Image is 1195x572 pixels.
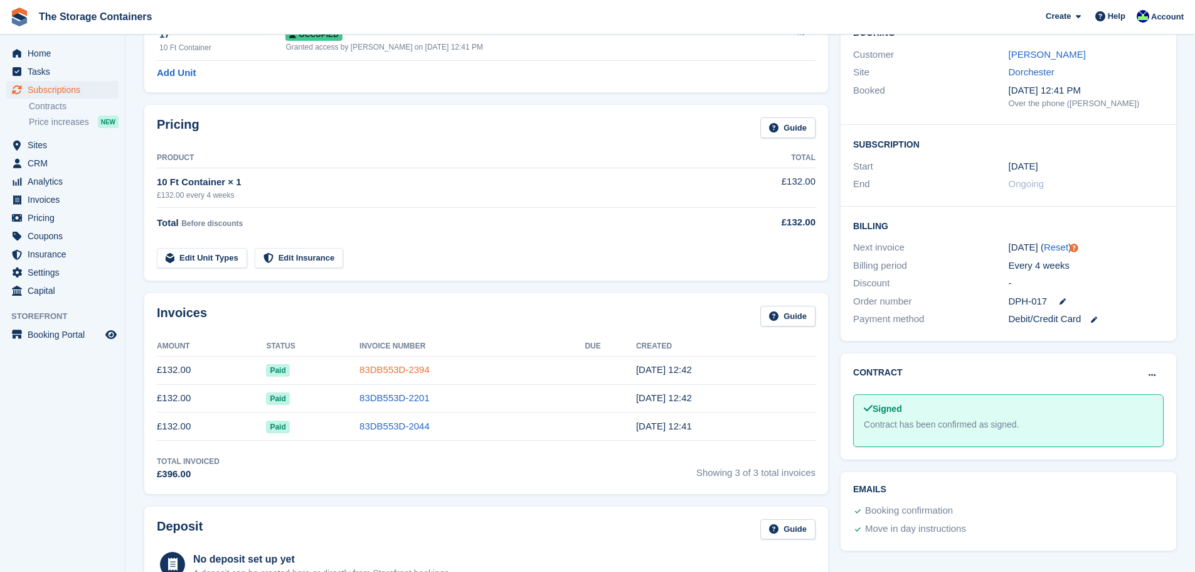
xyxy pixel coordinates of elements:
a: Edit Unit Types [157,248,247,269]
div: Start [853,159,1008,174]
th: Invoice Number [359,337,585,357]
td: £132.00 [714,168,815,207]
h2: Deposit [157,519,203,540]
a: The Storage Containers [34,6,157,27]
td: £132.00 [157,384,266,413]
div: Billing period [853,259,1008,273]
a: menu [6,45,119,62]
span: Before discounts [181,219,243,228]
div: Discount [853,276,1008,291]
span: Occupied [285,28,342,41]
div: Customer [853,48,1008,62]
td: £132.00 [157,356,266,384]
span: CRM [28,154,103,172]
div: £132.00 every 4 weeks [157,190,714,201]
img: Stacy Williams [1137,10,1149,23]
div: 17 [159,28,285,42]
a: menu [6,173,119,190]
div: Total Invoiced [157,456,220,467]
a: menu [6,282,119,299]
a: menu [6,209,119,227]
a: [PERSON_NAME] [1009,49,1086,60]
h2: Billing [853,219,1164,232]
div: - [1009,276,1164,291]
a: 83DB553D-2044 [359,421,430,431]
th: Due [585,337,636,357]
div: 10 Ft Container × 1 [157,175,714,190]
span: Create [1046,10,1071,23]
a: menu [6,81,119,99]
div: Payment method [853,312,1008,326]
a: Contracts [29,100,119,112]
div: [DATE] 12:41 PM [1009,84,1164,98]
span: Showing 3 of 3 total invoices [696,456,815,482]
h2: Invoices [157,306,207,326]
span: Pricing [28,209,103,227]
span: Price increases [29,116,89,128]
div: Debit/Credit Card [1009,312,1164,326]
a: Reset [1044,242,1068,252]
a: menu [6,246,119,263]
div: Contract has been confirmed as signed. [864,418,1153,431]
time: 2025-07-24 11:41:42 UTC [636,421,692,431]
a: menu [6,63,119,80]
a: Dorchester [1009,67,1054,77]
span: Settings [28,264,103,281]
div: End [853,177,1008,192]
a: Price increases NEW [29,115,119,129]
div: £396.00 [157,467,220,482]
span: Paid [266,392,289,405]
a: Preview store [104,327,119,342]
div: NEW [98,116,119,128]
td: £132.00 [157,413,266,441]
a: Add Unit [157,66,196,80]
a: 83DB553D-2394 [359,364,430,375]
div: Booked [853,84,1008,110]
div: Over the phone ([PERSON_NAME]) [1009,97,1164,110]
time: 2025-07-24 00:00:00 UTC [1009,159,1038,174]
a: Guide [760,519,815,540]
a: menu [6,136,119,154]
span: Account [1151,11,1184,23]
th: Amount [157,337,266,357]
div: Booking confirmation [865,504,953,519]
a: menu [6,154,119,172]
h2: Emails [853,485,1164,495]
span: DPH-017 [1009,294,1048,309]
div: Move in day instructions [865,522,966,537]
div: Site [853,65,1008,80]
a: Edit Insurance [255,248,344,269]
span: Sites [28,136,103,154]
div: [DATE] ( ) [1009,240,1164,255]
a: Guide [760,306,815,326]
span: Ongoing [1009,178,1044,189]
div: Signed [864,402,1153,416]
span: Paid [266,421,289,433]
a: menu [6,264,119,281]
th: Created [636,337,815,357]
h2: Contract [853,366,903,379]
span: Coupons [28,227,103,245]
a: menu [6,326,119,343]
th: Total [714,148,815,168]
img: stora-icon-8386f47178a22dfd0bd8f6a31ec36ba5ce8667c1dd55bd0f319d3a0aa187defe.svg [10,8,29,26]
span: Invoices [28,191,103,208]
a: Guide [760,117,815,138]
div: No deposit set up yet [193,552,452,567]
span: Capital [28,282,103,299]
time: 2025-08-21 11:42:18 UTC [636,392,692,403]
div: Granted access by [PERSON_NAME] on [DATE] 12:41 PM [285,41,753,53]
span: Home [28,45,103,62]
span: Subscriptions [28,81,103,99]
span: Storefront [11,310,125,323]
span: Analytics [28,173,103,190]
div: Next invoice [853,240,1008,255]
div: Tooltip anchor [1068,242,1080,254]
span: Total [157,217,179,228]
div: 10 Ft Container [159,42,285,53]
div: Order number [853,294,1008,309]
div: £132.00 [714,215,815,230]
h2: Pricing [157,117,199,138]
th: Product [157,148,714,168]
a: 83DB553D-2201 [359,392,430,403]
